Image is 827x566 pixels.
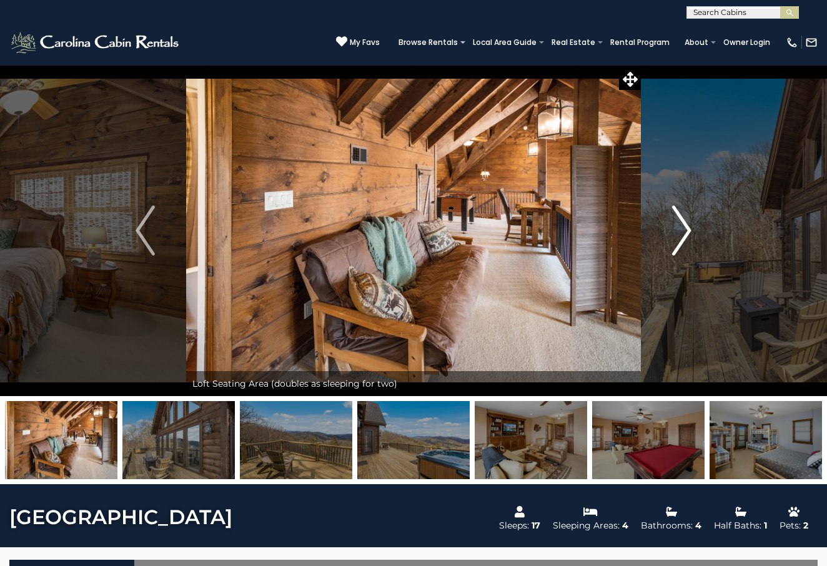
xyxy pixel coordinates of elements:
[678,34,715,51] a: About
[350,37,380,48] span: My Favs
[710,401,822,479] img: 163270796
[475,401,587,479] img: 163270770
[467,34,543,51] a: Local Area Guide
[5,401,117,479] img: 163270793
[545,34,602,51] a: Real Estate
[392,34,464,51] a: Browse Rentals
[240,401,352,479] img: 163270794
[717,34,776,51] a: Owner Login
[805,36,818,49] img: mail-regular-white.png
[104,65,186,396] button: Previous
[641,65,723,396] button: Next
[136,206,154,256] img: arrow
[786,36,798,49] img: phone-regular-white.png
[672,206,691,256] img: arrow
[357,401,470,479] img: 163270795
[604,34,676,51] a: Rental Program
[592,401,705,479] img: 163270771
[9,30,182,55] img: White-1-2.png
[122,401,235,479] img: 163270756
[336,36,380,49] a: My Favs
[186,371,641,396] div: Loft Seating Area (doubles as sleeping for two)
